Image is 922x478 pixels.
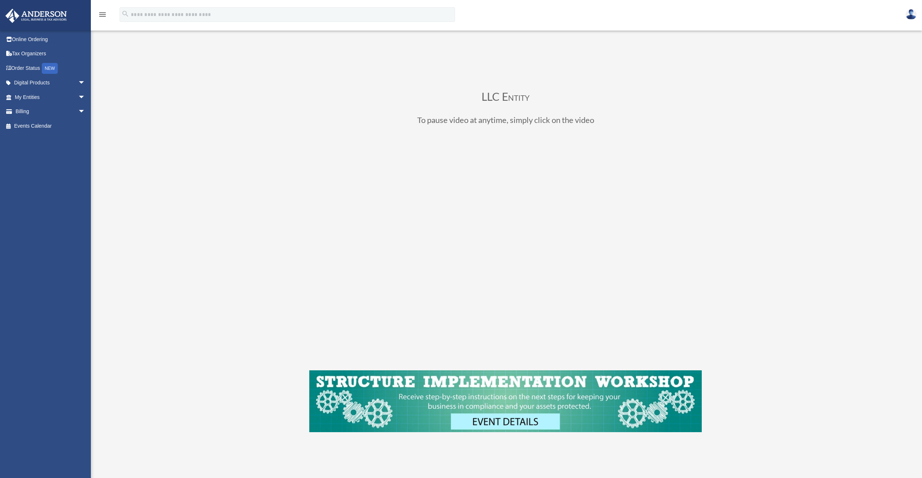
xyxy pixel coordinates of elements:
a: Events Calendar [5,119,96,133]
a: Order StatusNEW [5,61,96,76]
a: Digital Productsarrow_drop_down [5,76,96,90]
iframe: LLC Binder Walkthrough [309,139,702,360]
a: Billingarrow_drop_down [5,104,96,119]
img: Anderson Advisors Platinum Portal [3,9,69,23]
i: search [121,10,129,18]
a: Online Ordering [5,32,96,47]
span: arrow_drop_down [78,104,93,119]
img: User Pic [906,9,917,20]
a: My Entitiesarrow_drop_down [5,90,96,104]
span: arrow_drop_down [78,76,93,91]
i: menu [98,10,107,19]
a: menu [98,13,107,19]
h3: LLC Entity [309,91,702,105]
h3: To pause video at anytime, simply click on the video [309,116,702,128]
div: NEW [42,63,58,74]
span: arrow_drop_down [78,90,93,105]
a: Tax Organizers [5,47,96,61]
